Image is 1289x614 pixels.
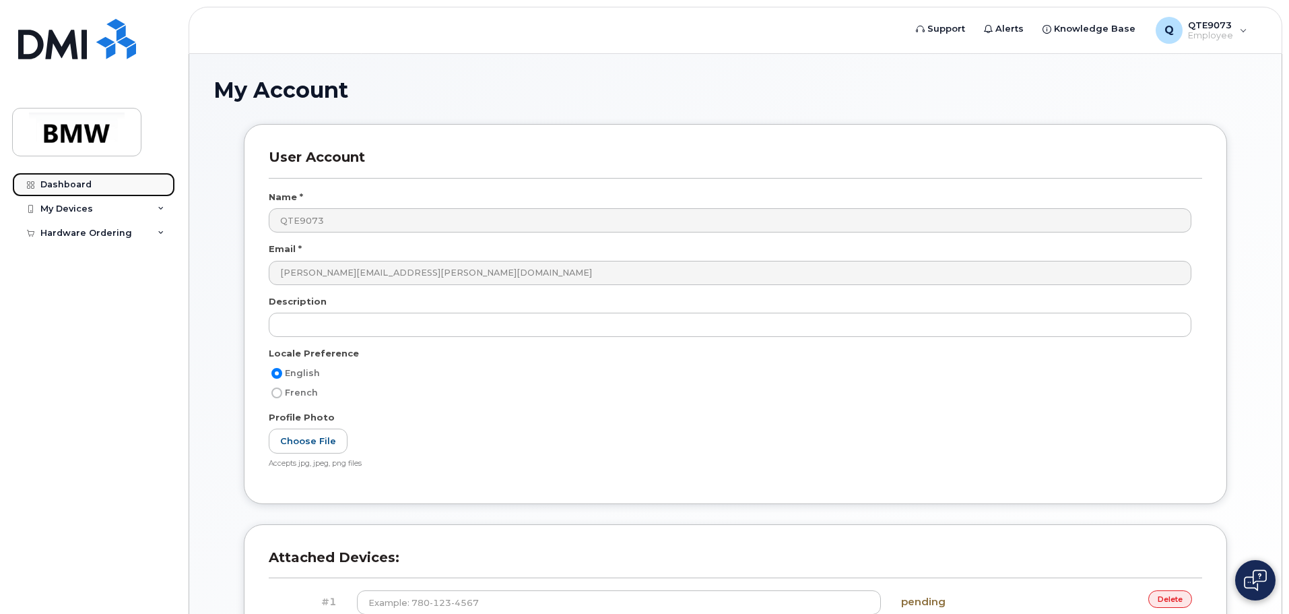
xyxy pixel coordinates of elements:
[285,388,318,398] span: French
[279,596,337,608] h4: #1
[901,596,1036,608] h4: pending
[269,429,348,454] label: Choose File
[269,191,303,204] label: Name *
[269,549,1202,578] h3: Attached Devices:
[271,388,282,398] input: French
[269,347,359,360] label: Locale Preference
[213,78,1257,102] h1: My Account
[1244,570,1267,591] img: Open chat
[269,243,302,255] label: Email *
[285,368,320,378] span: English
[1148,590,1192,607] a: delete
[269,459,1191,469] div: Accepts jpg, jpeg, png files
[269,149,1202,178] h3: User Account
[269,295,327,308] label: Description
[269,411,335,424] label: Profile Photo
[271,368,282,379] input: English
